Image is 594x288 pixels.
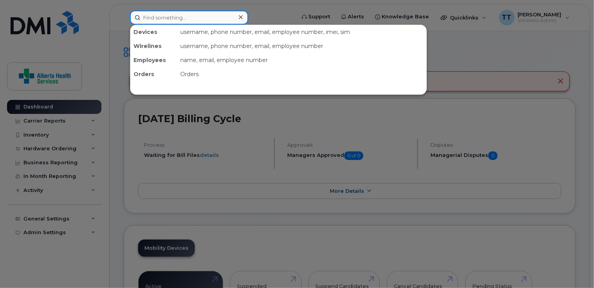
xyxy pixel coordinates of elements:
div: Devices [130,25,177,39]
div: Orders [177,67,427,81]
div: username, phone number, email, employee number [177,39,427,53]
div: Employees [130,53,177,67]
div: username, phone number, email, employee number, imei, sim [177,25,427,39]
div: Orders [130,67,177,81]
div: Wirelines [130,39,177,53]
div: name, email, employee number [177,53,427,67]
